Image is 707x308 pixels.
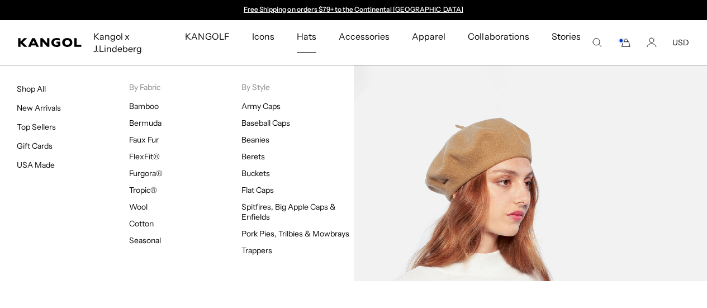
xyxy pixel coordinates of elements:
[129,118,162,128] a: Bermuda
[129,151,160,162] a: FlexFit®
[339,20,390,53] span: Accessories
[672,37,689,48] button: USD
[241,101,281,111] a: Army Caps
[401,20,457,53] a: Apparel
[17,84,46,94] a: Shop All
[129,168,163,178] a: Furgora®
[297,20,316,53] span: Hats
[174,20,240,53] a: KANGOLF
[93,20,163,65] span: Kangol x J.Lindeberg
[328,20,401,53] a: Accessories
[241,229,350,239] a: Pork Pies, Trilbies & Mowbrays
[17,141,53,151] a: Gift Cards
[129,101,159,111] a: Bamboo
[286,20,328,53] a: Hats
[82,20,174,65] a: Kangol x J.Lindeberg
[129,82,241,92] p: By Fabric
[129,235,161,245] a: Seasonal
[241,118,290,128] a: Baseball Caps
[17,122,56,132] a: Top Sellers
[241,168,270,178] a: Buckets
[252,20,274,53] span: Icons
[618,37,631,48] button: Cart
[592,37,602,48] summary: Search here
[241,202,336,222] a: Spitfires, Big Apple Caps & Enfields
[129,135,159,145] a: Faux Fur
[552,20,581,65] span: Stories
[129,219,154,229] a: Cotton
[241,20,286,53] a: Icons
[239,6,469,15] div: Announcement
[457,20,540,53] a: Collaborations
[129,202,148,212] a: Wool
[18,38,82,47] a: Kangol
[241,185,274,195] a: Flat Caps
[241,82,354,92] p: By Style
[17,103,61,113] a: New Arrivals
[244,5,463,13] a: Free Shipping on orders $79+ to the Continental [GEOGRAPHIC_DATA]
[647,37,657,48] a: Account
[241,135,269,145] a: Beanies
[241,245,272,255] a: Trappers
[468,20,529,53] span: Collaborations
[17,160,55,170] a: USA Made
[241,151,265,162] a: Berets
[185,20,229,53] span: KANGOLF
[412,20,445,53] span: Apparel
[540,20,592,65] a: Stories
[239,6,469,15] div: 1 of 2
[239,6,469,15] slideshow-component: Announcement bar
[129,185,157,195] a: Tropic®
